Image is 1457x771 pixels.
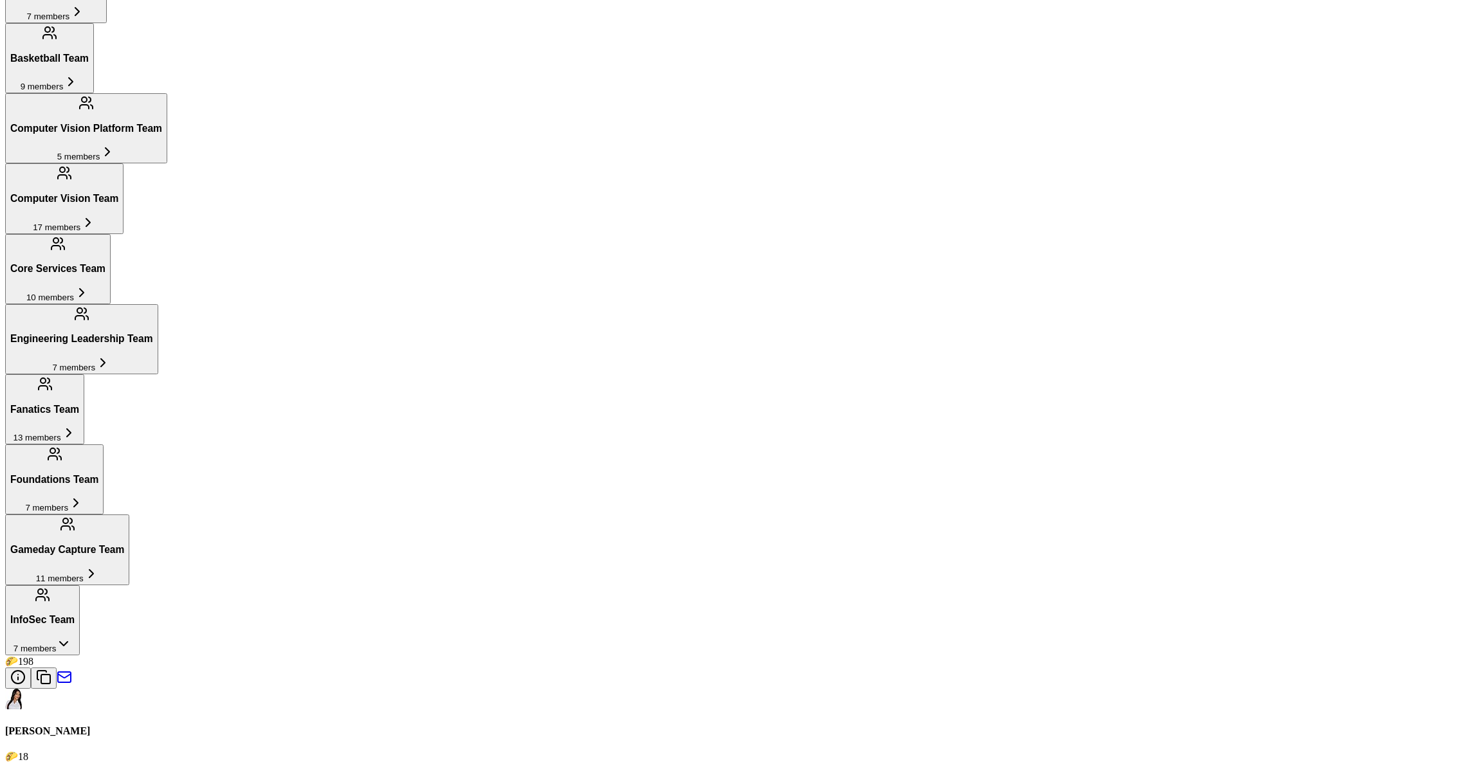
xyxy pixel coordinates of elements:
span: 7 members [27,12,70,21]
button: Basketball Team9 members [5,23,94,93]
h3: Core Services Team [10,263,105,275]
span: 18 [18,751,28,762]
h3: Gameday Capture Team [10,544,124,556]
button: InfoSec Team7 members [5,585,80,655]
span: 11 members [36,574,84,583]
span: 9 members [21,82,64,91]
span: 7 members [25,503,68,512]
span: taco [5,656,18,667]
button: Copy email addresses [31,667,57,689]
button: Computer Vision Team17 members [5,163,124,233]
span: 5 members [57,152,100,161]
span: 17 members [33,222,80,232]
h3: Engineering Leadership Team [10,333,153,345]
h3: Fanatics Team [10,404,79,415]
span: 7 members [52,363,95,372]
button: Computer Vision Platform Team5 members [5,93,167,163]
h3: InfoSec Team [10,614,75,626]
span: taco [5,751,18,762]
button: Core Services Team10 members [5,234,111,304]
span: 7 members [14,644,57,653]
h3: Foundations Team [10,474,98,485]
h3: Computer Vision Platform Team [10,123,162,134]
span: 10 members [26,293,74,302]
button: Open InfoSec Team info panel [5,667,31,689]
button: Engineering Leadership Team7 members [5,304,158,374]
h3: Computer Vision Team [10,193,118,204]
button: Foundations Team7 members [5,444,104,514]
button: Gameday Capture Team11 members [5,514,129,585]
button: Fanatics Team13 members [5,374,84,444]
h4: [PERSON_NAME] [5,725,1452,737]
h3: Basketball Team [10,53,89,64]
span: 13 members [14,433,61,442]
a: Send email [57,676,72,687]
span: 198 [18,656,33,667]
